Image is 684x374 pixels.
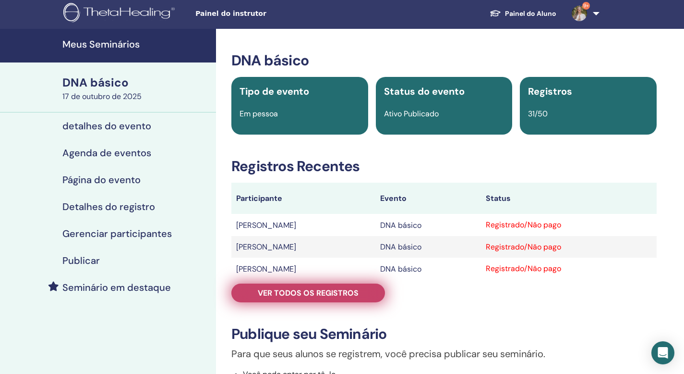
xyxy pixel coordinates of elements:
[482,4,564,23] a: Painel do Aluno
[195,10,266,17] font: Painel do instrutor
[490,9,501,17] img: graduation-cap-white.svg
[380,242,421,252] font: DNA básico
[62,91,142,101] font: 17 de outubro de 2025
[572,6,587,21] img: default.jpg
[236,264,296,274] font: [PERSON_NAME]
[62,120,151,132] font: detalhes do evento
[384,109,439,119] font: Ativo Publicado
[236,242,296,252] font: [PERSON_NAME]
[505,9,556,18] font: Painel do Aluno
[528,85,572,98] font: Registros
[380,264,421,274] font: DNA básico
[62,38,140,50] font: Meus Seminários
[231,51,309,70] font: DNA básico
[583,2,589,9] font: 9+
[62,147,151,159] font: Agenda de eventos
[62,200,155,213] font: Detalhes do registro
[62,227,172,240] font: Gerenciar participantes
[236,220,296,230] font: [PERSON_NAME]
[231,284,385,302] a: Ver todos os registros
[486,263,561,274] font: Registrado/Não pago
[258,288,359,298] font: Ver todos os registros
[380,193,407,203] font: Evento
[528,109,548,119] font: 31/50
[486,193,511,203] font: Status
[380,220,421,230] font: DNA básico
[57,75,216,102] a: DNA básico17 de outubro de 2025
[651,341,674,364] div: Abra o Intercom Messenger
[240,109,278,119] font: Em pessoa
[231,348,545,360] font: Para que seus alunos se registrem, você precisa publicar seu seminário.
[231,157,360,175] font: Registros Recentes
[63,3,178,25] img: logo.png
[62,75,129,90] font: DNA básico
[62,254,100,267] font: Publicar
[240,85,309,98] font: Tipo de evento
[236,193,282,203] font: Participante
[384,85,465,98] font: Status do evento
[486,220,561,230] font: Registrado/Não pago
[231,324,386,343] font: Publique seu Seminário
[62,174,141,186] font: Página do evento
[486,242,561,252] font: Registrado/Não pago
[62,281,171,294] font: Seminário em destaque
